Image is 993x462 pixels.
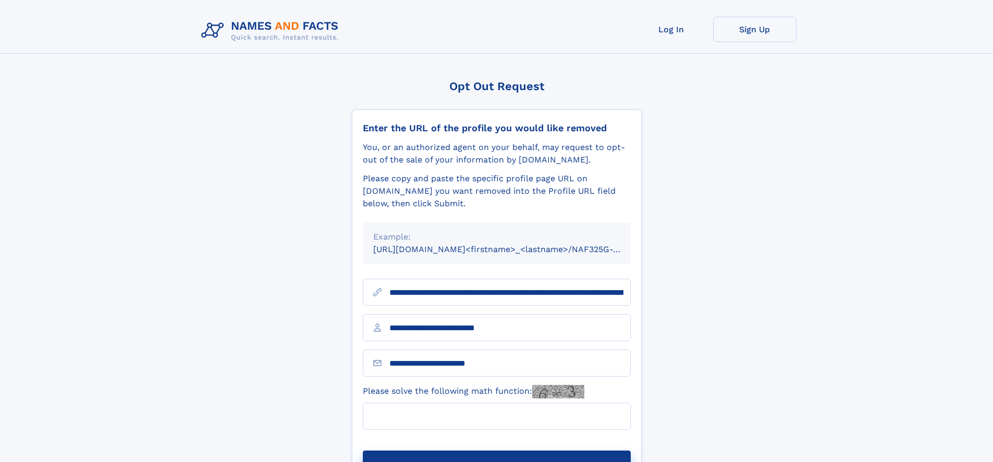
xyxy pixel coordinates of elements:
div: You, or an authorized agent on your behalf, may request to opt-out of the sale of your informatio... [363,141,631,166]
div: Please copy and paste the specific profile page URL on [DOMAIN_NAME] you want removed into the Pr... [363,172,631,210]
img: Logo Names and Facts [197,17,347,45]
a: Log In [630,17,713,42]
div: Enter the URL of the profile you would like removed [363,122,631,134]
small: [URL][DOMAIN_NAME]<firstname>_<lastname>/NAF325G-xxxxxxxx [373,244,651,254]
div: Opt Out Request [352,80,642,93]
div: Example: [373,231,620,243]
label: Please solve the following math function: [363,385,584,398]
a: Sign Up [713,17,796,42]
